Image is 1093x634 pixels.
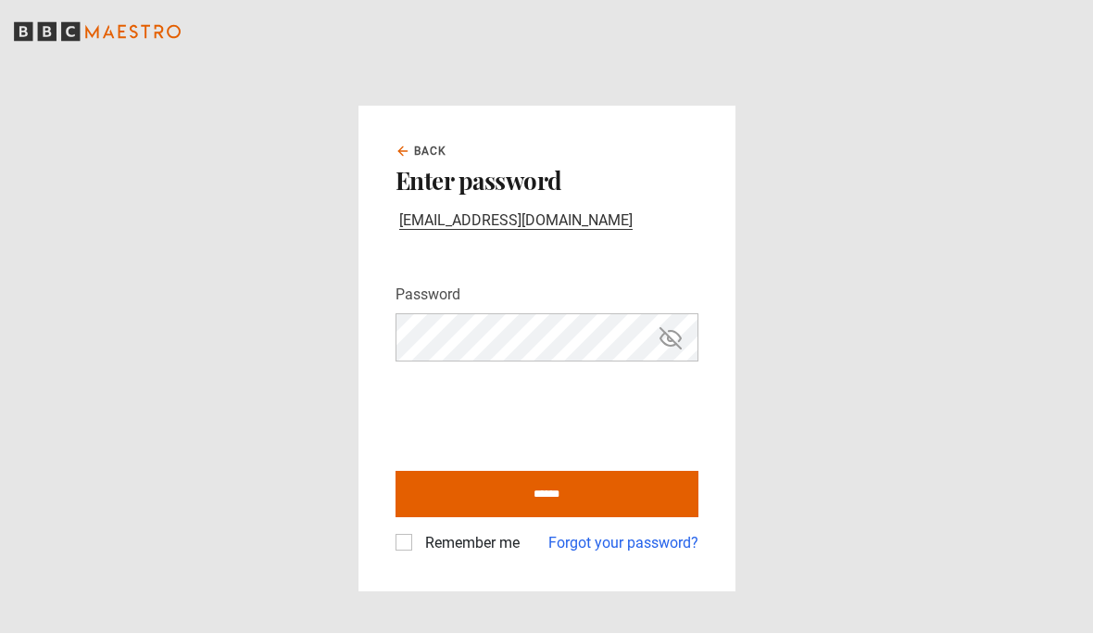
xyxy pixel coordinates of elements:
span: Back [414,144,447,160]
label: Password [396,285,460,307]
h2: Enter password [396,168,698,196]
a: Back [396,144,447,160]
a: Forgot your password? [548,533,698,555]
svg: BBC Maestro [14,19,181,46]
iframe: reCAPTCHA [396,377,677,450]
label: Remember me [418,533,520,555]
button: Hide password [655,323,686,355]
